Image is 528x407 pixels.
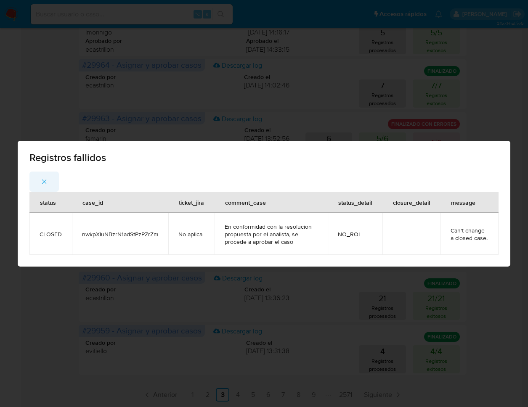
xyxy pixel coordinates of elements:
div: status_detail [328,192,382,212]
span: No aplica [178,230,204,238]
div: message [441,192,486,212]
div: comment_case [215,192,276,212]
div: closure_detail [383,192,440,212]
div: case_id [72,192,113,212]
span: NO_ROI [338,230,372,238]
span: nwkpXIuNBzrN1adStPzPZrZm [82,230,158,238]
div: ticket_jira [169,192,214,212]
span: CLOSED [40,230,62,238]
span: Registros fallidos [29,153,499,163]
span: Can't change a closed case. [451,227,488,242]
div: status [30,192,66,212]
span: En conformidad con la resolucion propuesta por el analista, se procede a aprobar el caso [225,223,318,246]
